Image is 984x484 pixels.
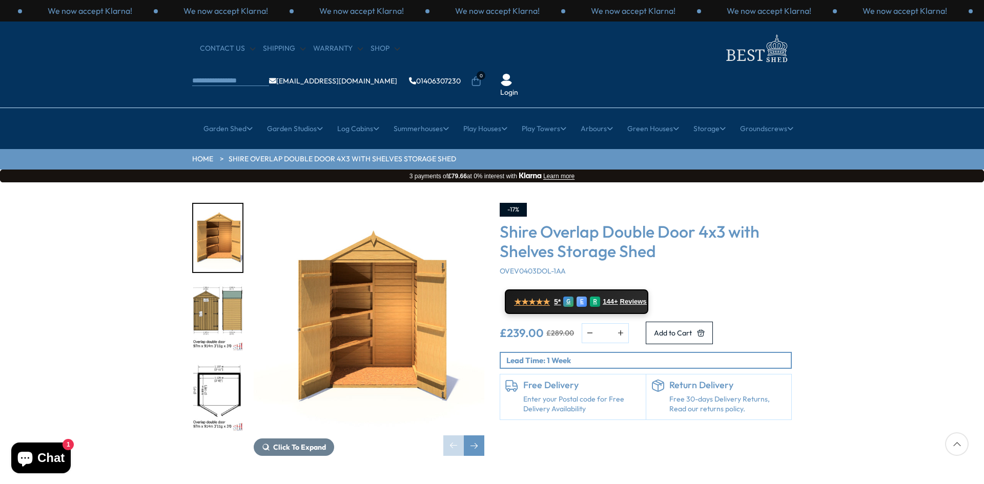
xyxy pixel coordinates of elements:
h6: Free Delivery [523,380,641,391]
p: We now accept Klarna! [863,5,947,16]
div: 1 / 3 [158,5,294,16]
a: Summerhouses [394,116,449,141]
div: 1 / 3 [565,5,701,16]
div: 3 / 3 [837,5,973,16]
span: OVEV0403DOL-1AA [500,266,566,276]
a: ★★★★★ 5* G E R 144+ Reviews [505,289,648,314]
button: Click To Expand [254,438,334,456]
p: Free 30-days Delivery Returns, Read our returns policy. [669,394,787,414]
a: Groundscrews [740,116,793,141]
span: Reviews [620,298,647,306]
div: 1 / 11 [254,203,484,456]
a: Shipping [263,44,305,54]
img: Shire Overlap Double Door 4x3 with Shelves Storage Shed - Best Shed [254,203,484,433]
h6: Return Delivery [669,380,787,391]
a: Green Houses [627,116,679,141]
img: Overlap4x3DoubleDoorplan_7506cc97-22ce-4a7e-98cd-efaa09784cba_200x200.jpg [193,364,242,432]
a: Warranty [313,44,363,54]
img: Overlap4x3DoubleDoor000SHELVES_1d8ad9cd-0362-4006-b6ea-296377cdc37a_200x200.jpg [193,204,242,272]
a: CONTACT US [200,44,255,54]
div: 2 / 3 [294,5,429,16]
a: Enter your Postal code for Free Delivery Availability [523,394,641,414]
p: Lead Time: 1 Week [506,355,791,366]
ins: £239.00 [500,327,544,339]
p: We now accept Klarna! [727,5,811,16]
inbox-online-store-chat: Shopify online store chat [8,443,74,476]
a: Shop [371,44,400,54]
a: [EMAIL_ADDRESS][DOMAIN_NAME] [269,77,397,85]
a: Log Cabins [337,116,379,141]
a: Play Houses [463,116,507,141]
div: G [563,297,573,307]
div: R [590,297,600,307]
img: User Icon [500,74,512,86]
a: Arbours [581,116,613,141]
a: Garden Shed [203,116,253,141]
span: ★★★★★ [514,297,550,307]
a: Garden Studios [267,116,323,141]
p: We now accept Klarna! [591,5,675,16]
div: 2 / 11 [192,283,243,353]
div: -17% [500,203,527,217]
a: Storage [693,116,726,141]
div: 1 / 11 [192,203,243,273]
div: 3 / 3 [22,5,158,16]
p: We now accept Klarna! [455,5,540,16]
a: 01406307230 [409,77,461,85]
a: HOME [192,154,213,164]
img: logo [720,32,792,65]
a: Play Towers [522,116,566,141]
div: 3 / 11 [192,363,243,433]
p: We now accept Klarna! [48,5,132,16]
p: We now accept Klarna! [183,5,268,16]
a: Shire Overlap Double Door 4x3 with Shelves Storage Shed [229,154,456,164]
div: Previous slide [443,435,464,456]
div: 3 / 3 [429,5,565,16]
p: We now accept Klarna! [319,5,404,16]
div: 2 / 3 [701,5,837,16]
button: Add to Cart [646,322,713,344]
span: Add to Cart [654,329,692,336]
img: Overlap4x3DoubleDoormft_0929de9f-4c3e-498e-a644-d2db901831af_200x200.jpg [193,284,242,352]
a: Login [500,88,518,98]
span: 0 [477,71,485,80]
a: 0 [471,76,481,87]
div: Next slide [464,435,484,456]
h3: Shire Overlap Double Door 4x3 with Shelves Storage Shed [500,222,792,261]
span: 144+ [603,298,618,306]
del: £289.00 [546,329,574,336]
div: E [577,297,587,307]
span: Click To Expand [273,443,326,452]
